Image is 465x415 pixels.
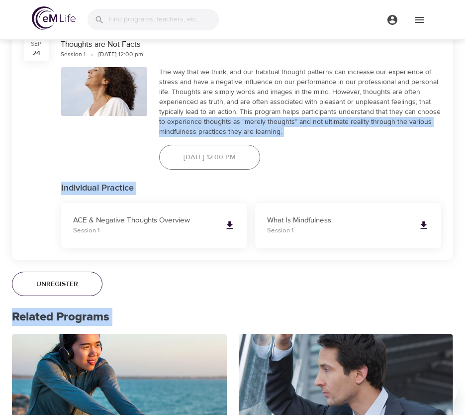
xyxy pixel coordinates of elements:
div: Session 1 [61,50,86,59]
button: Unregister [12,272,102,297]
div: Sep [31,40,42,48]
p: Session 1 [73,226,216,236]
button: menu [378,6,406,33]
iframe: Button to launch messaging window [425,375,457,407]
img: logo [32,6,76,30]
p: Session 1 [267,226,410,236]
div: 24 [32,48,40,58]
div: The way that we think, and our habitual thought patterns can increase our experience of stress an... [159,67,441,137]
span: Unregister [36,278,78,291]
a: What Is MindfulnessSession 1 [255,203,441,248]
button: menu [406,6,433,33]
div: [DATE] 12:00 pm [98,50,143,59]
a: ACE & Negative Thoughts OverviewSession 1 [61,203,247,248]
p: Related Programs [12,308,453,326]
input: Find programs, teachers, etc... [108,9,219,30]
p: ACE & Negative Thoughts Overview [73,215,216,226]
p: What Is Mindfulness [267,215,410,226]
div: Thoughts are Not Facts [61,39,441,50]
p: Individual Practice [61,182,441,195]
